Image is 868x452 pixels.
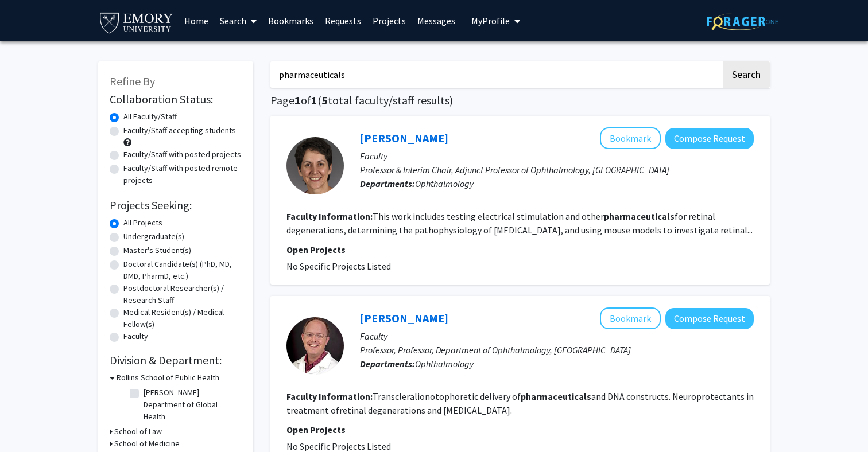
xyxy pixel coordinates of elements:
[360,358,415,369] b: Departments:
[110,353,242,367] h2: Division & Department:
[294,93,301,107] span: 1
[415,358,474,369] span: Ophthalmology
[123,244,191,256] label: Master's Student(s)
[286,441,391,452] span: No Specific Projects Listed
[144,387,239,423] label: [PERSON_NAME] Department of Global Health
[360,131,448,145] a: [PERSON_NAME]
[123,217,162,229] label: All Projects
[286,423,754,437] p: Open Projects
[707,13,778,30] img: ForagerOne Logo
[600,127,661,149] button: Add Machelle Pardue to Bookmarks
[123,162,242,186] label: Faculty/Staff with posted remote projects
[319,1,367,41] a: Requests
[665,128,754,149] button: Compose Request to Machelle Pardue
[415,178,474,189] span: Ophthalmology
[471,15,510,26] span: My Profile
[360,149,754,163] p: Faculty
[123,124,236,137] label: Faculty/Staff accepting students
[262,1,319,41] a: Bookmarks
[360,311,448,325] a: [PERSON_NAME]
[360,343,754,357] p: Professor, Professor, Department of Ophthalmology, [GEOGRAPHIC_DATA]
[604,211,675,222] b: pharmaceuticals
[360,163,754,177] p: Professor & Interim Chair, Adjunct Professor of Ophthalmology, [GEOGRAPHIC_DATA]
[98,9,175,35] img: Emory University Logo
[123,231,184,243] label: Undergraduate(s)
[270,61,721,88] input: Search Keywords
[214,1,262,41] a: Search
[114,426,162,438] h3: School of Law
[114,438,180,450] h3: School of Medicine
[286,243,754,256] p: Open Projects
[311,93,317,107] span: 1
[321,93,328,107] span: 5
[110,92,242,106] h2: Collaboration Status:
[360,178,415,189] b: Departments:
[600,307,661,329] button: Add Jeffrey Boatright to Bookmarks
[117,372,219,384] h3: Rollins School of Public Health
[110,74,155,88] span: Refine By
[123,282,242,306] label: Postdoctoral Researcher(s) / Research Staff
[286,391,754,416] fg-read-more: Transcleralionotophoretic delivery of and DNA constructs. Neuroprotectants in treatment ofretinal...
[665,308,754,329] button: Compose Request to Jeffrey Boatright
[286,391,373,402] b: Faculty Information:
[286,211,373,222] b: Faculty Information:
[9,400,49,443] iframe: Chat
[521,391,591,402] b: pharmaceuticals
[123,111,177,123] label: All Faculty/Staff
[123,306,242,330] label: Medical Resident(s) / Medical Fellow(s)
[270,93,770,107] h1: Page of ( total faculty/staff results)
[286,211,753,236] fg-read-more: This work includes testing electrical stimulation and other for retinal degenerations, determinin...
[179,1,214,41] a: Home
[367,1,412,41] a: Projects
[723,61,770,88] button: Search
[412,1,461,41] a: Messages
[123,149,241,161] label: Faculty/Staff with posted projects
[360,329,754,343] p: Faculty
[123,258,242,282] label: Doctoral Candidate(s) (PhD, MD, DMD, PharmD, etc.)
[286,260,391,272] span: No Specific Projects Listed
[123,330,148,342] label: Faculty
[110,198,242,212] h2: Projects Seeking:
